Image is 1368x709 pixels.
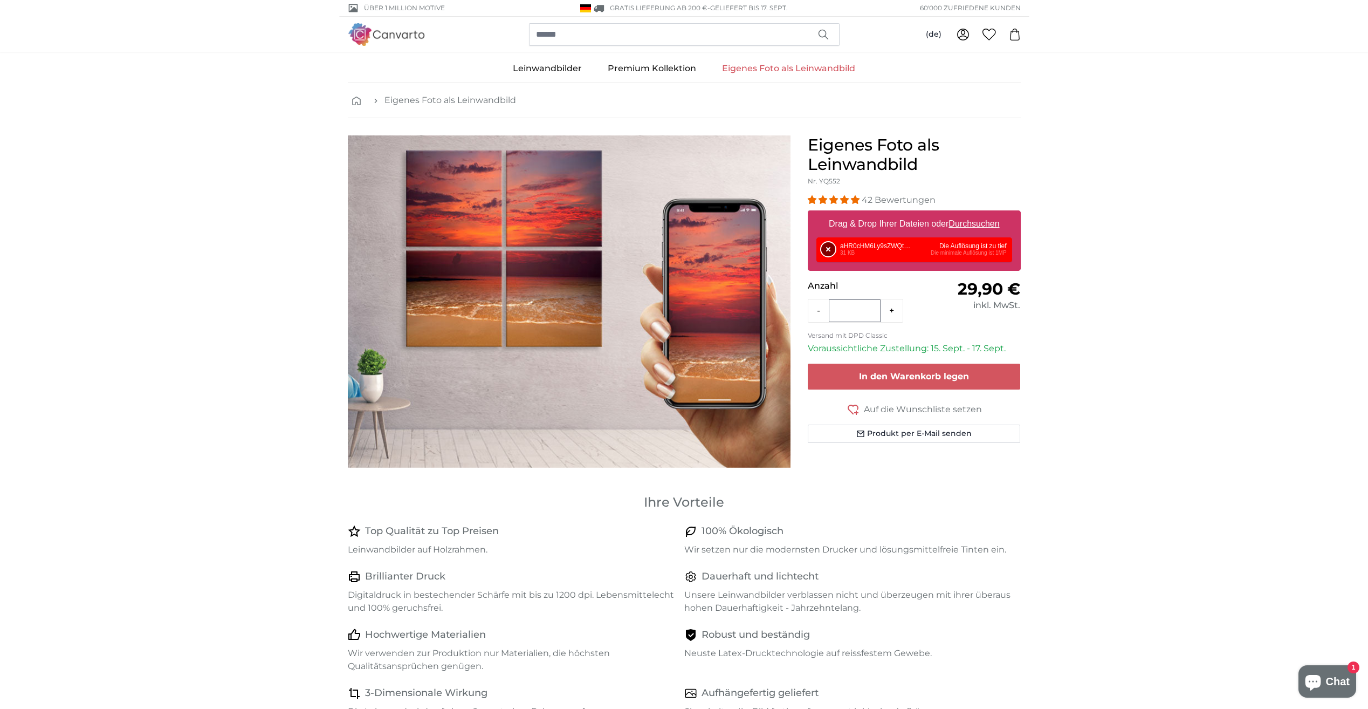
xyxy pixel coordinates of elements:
[365,524,499,539] h4: Top Qualität zu Top Preisen
[500,54,595,83] a: Leinwandbilder
[808,135,1021,174] h1: Eigenes Foto als Leinwandbild
[348,543,676,556] p: Leinwandbilder auf Holzrahmen.
[824,213,1004,235] label: Drag & Drop Ihrer Dateien oder
[348,135,790,468] div: 1 of 1
[702,686,819,701] h4: Aufhängefertig geliefert
[702,569,819,584] h4: Dauerhaft und lichtecht
[808,177,840,185] span: Nr. YQ552
[914,299,1020,312] div: inkl. MwSt.
[580,4,591,12] img: Deutschland
[808,342,1021,355] p: Voraussichtliche Zustellung: 15. Sept. - 17. Sept.
[958,279,1020,299] span: 29,90 €
[684,647,1012,660] p: Neuste Latex-Drucktechnologie auf reissfestem Gewebe.
[710,4,788,12] span: Geliefert bis 17. Sept.
[384,94,516,107] a: Eigenes Foto als Leinwandbild
[709,54,868,83] a: Eigenes Foto als Leinwandbild
[917,25,950,44] button: (de)
[859,371,969,381] span: In den Warenkorb legen
[881,300,903,322] button: +
[702,524,783,539] h4: 100% Ökologisch
[595,54,709,83] a: Premium Kollektion
[684,543,1012,556] p: Wir setzen nur die modernsten Drucker und lösungsmittelfreie Tinten ein.
[808,331,1021,340] p: Versand mit DPD Classic
[808,403,1021,416] button: Auf die Wunschliste setzen
[808,364,1021,390] button: In den Warenkorb legen
[702,628,810,643] h4: Robust und beständig
[364,3,445,13] span: Über 1 Million Motive
[862,195,936,205] span: 42 Bewertungen
[348,135,790,468] img: personalised-canvas-print
[365,686,487,701] h4: 3-Dimensionale Wirkung
[864,403,982,416] span: Auf die Wunschliste setzen
[808,279,914,292] p: Anzahl
[348,494,1021,511] h3: Ihre Vorteile
[808,300,829,322] button: -
[610,4,707,12] span: GRATIS Lieferung ab 200 €
[707,4,788,12] span: -
[920,3,1021,13] span: 60'000 ZUFRIEDENE KUNDEN
[348,647,676,673] p: Wir verwenden zur Produktion nur Materialien, die höchsten Qualitätsansprüchen genügen.
[365,628,486,643] h4: Hochwertige Materialien
[348,83,1021,118] nav: breadcrumbs
[684,589,1012,615] p: Unsere Leinwandbilder verblassen nicht und überzeugen mit ihrer überaus hohen Dauerhaftigkeit - J...
[808,195,862,205] span: 4.98 stars
[808,425,1021,443] button: Produkt per E-Mail senden
[348,23,425,45] img: Canvarto
[1295,665,1359,700] inbox-online-store-chat: Onlineshop-Chat von Shopify
[365,569,445,584] h4: Brillianter Druck
[348,589,676,615] p: Digitaldruck in bestechender Schärfe mit bis zu 1200 dpi. Lebensmittelecht und 100% geruchsfrei.
[948,219,999,228] u: Durchsuchen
